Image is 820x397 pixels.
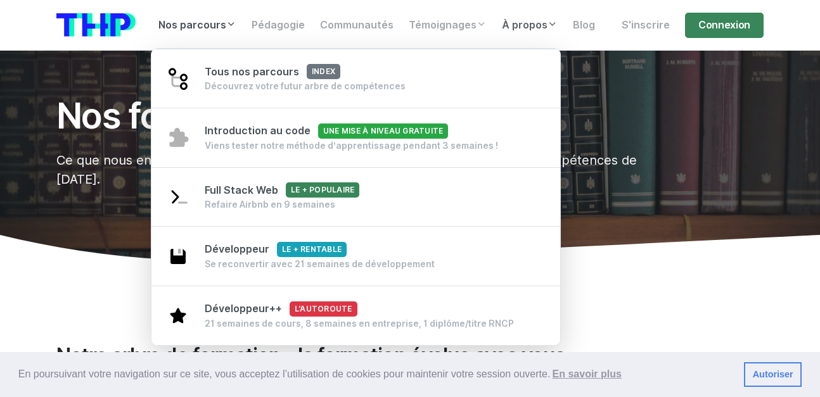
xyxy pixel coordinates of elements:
[401,13,494,38] a: Témoignages
[205,139,498,152] div: Viens tester notre méthode d’apprentissage pendant 3 semaines !
[685,13,764,38] a: Connexion
[151,108,560,168] a: Introduction au codeUne mise à niveau gratuite Viens tester notre méthode d’apprentissage pendant...
[205,198,359,211] div: Refaire Airbnb en 9 semaines
[167,304,189,327] img: star-1b1639e91352246008672c7d0108e8fd.svg
[277,242,347,257] span: Le + rentable
[290,301,357,317] span: L'autoroute
[56,344,764,368] h2: Notre arbre de formation - la formation évolue avec vous
[18,365,734,384] span: En poursuivant votre navigation sur ce site, vous acceptez l’utilisation de cookies pour mainteni...
[565,13,603,38] a: Blog
[56,151,643,189] p: Ce que nous enseignons à The Hacking Project. Apprenez en peer-learning les compétences de [DATE].
[151,167,560,227] a: Full Stack WebLe + populaire Refaire Airbnb en 9 semaines
[56,13,136,37] img: logo
[167,245,189,268] img: save-2003ce5719e3e880618d2f866ea23079.svg
[167,126,189,149] img: puzzle-4bde4084d90f9635442e68fcf97b7805.svg
[205,243,347,255] span: Développeur
[205,66,340,78] span: Tous nos parcours
[151,226,560,286] a: DéveloppeurLe + rentable Se reconvertir avec 21 semaines de développement
[151,286,560,345] a: Développeur++L'autoroute 21 semaines de cours, 8 semaines en entreprise, 1 diplôme/titre RNCP
[205,184,359,196] span: Full Stack Web
[205,317,514,330] div: 21 semaines de cours, 8 semaines en entreprise, 1 diplôme/titre RNCP
[312,13,401,38] a: Communautés
[205,80,406,92] div: Découvrez votre futur arbre de compétences
[167,67,189,90] img: git-4-38d7f056ac829478e83c2c2dd81de47b.svg
[56,96,643,135] h1: Nos formations
[205,258,435,270] div: Se reconvertir avec 21 semaines de développement
[151,13,244,38] a: Nos parcours
[151,49,560,109] a: Tous nos parcoursindex Découvrez votre futur arbre de compétences
[494,13,565,38] a: À propos
[307,64,340,79] span: index
[550,365,624,384] a: learn more about cookies
[614,13,677,38] a: S'inscrire
[205,125,448,137] span: Introduction au code
[244,13,312,38] a: Pédagogie
[286,182,359,198] span: Le + populaire
[744,362,802,388] a: dismiss cookie message
[205,303,357,315] span: Développeur++
[318,123,448,139] span: Une mise à niveau gratuite
[167,186,189,208] img: terminal-92af89cfa8d47c02adae11eb3e7f907c.svg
